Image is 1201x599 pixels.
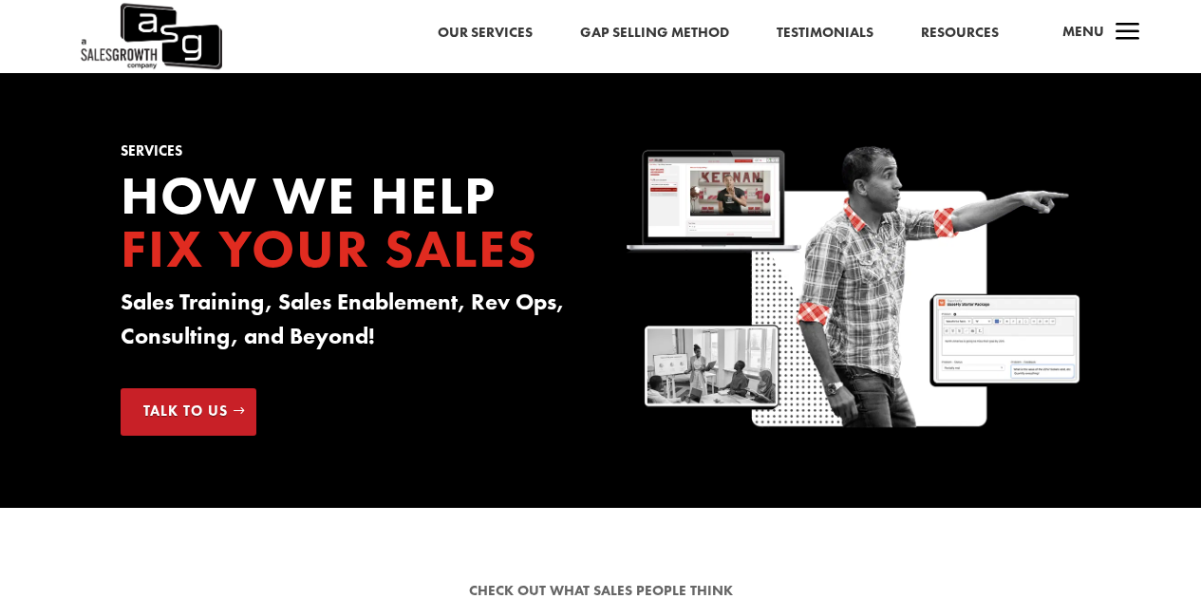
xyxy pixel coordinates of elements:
[121,169,574,285] h2: How we Help
[1062,22,1104,41] span: Menu
[121,388,256,436] a: Talk to Us
[777,21,873,46] a: Testimonials
[121,144,574,168] h1: Services
[580,21,729,46] a: Gap Selling Method
[121,285,574,363] h3: Sales Training, Sales Enablement, Rev Ops, Consulting, and Beyond!
[1109,14,1147,52] span: a
[121,215,538,283] span: Fix your Sales
[438,21,533,46] a: Our Services
[921,21,999,46] a: Resources
[627,144,1080,433] img: Sales Growth Keenan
